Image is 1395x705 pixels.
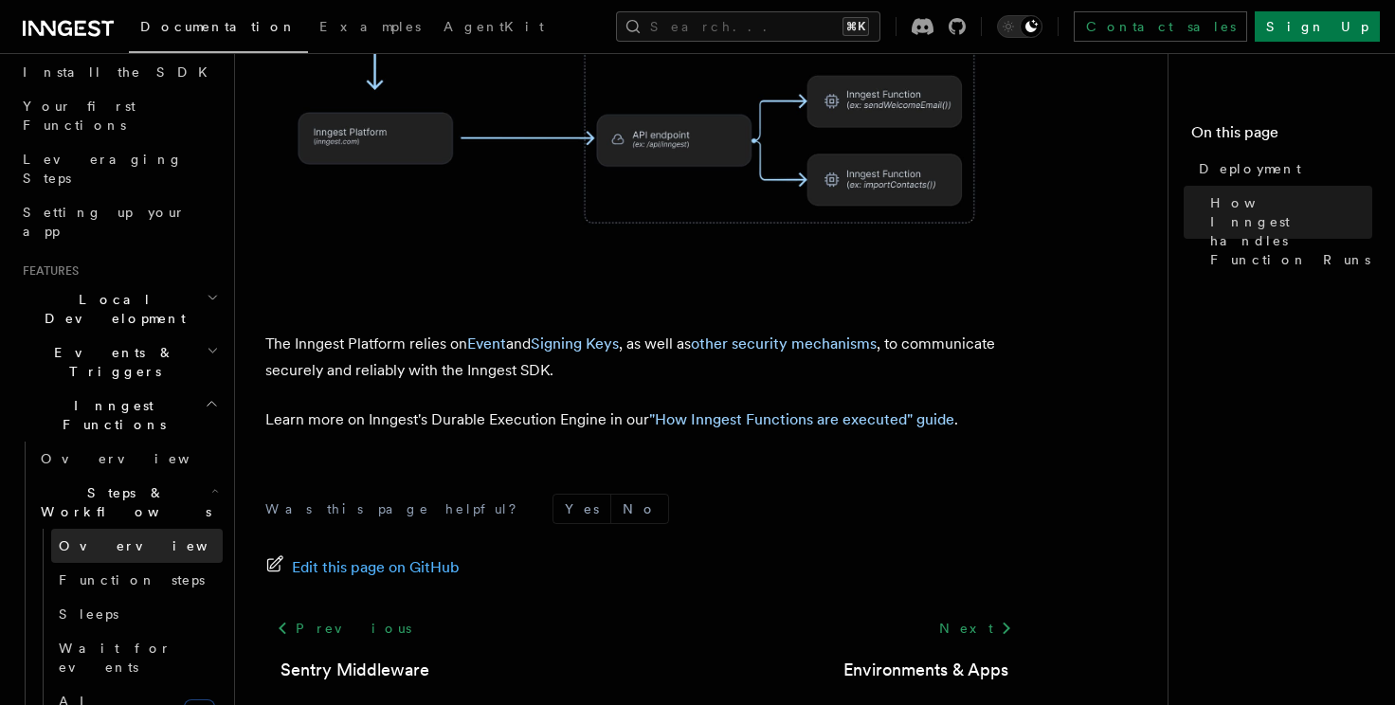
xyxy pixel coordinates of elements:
[1199,159,1301,178] span: Deployment
[51,631,223,684] a: Wait for events
[129,6,308,53] a: Documentation
[15,282,223,335] button: Local Development
[140,19,297,34] span: Documentation
[1074,11,1247,42] a: Contact sales
[23,99,136,133] span: Your first Functions
[1255,11,1380,42] a: Sign Up
[23,152,183,186] span: Leveraging Steps
[616,11,880,42] button: Search...⌘K
[432,6,555,51] a: AgentKit
[59,606,118,622] span: Sleeps
[15,142,223,195] a: Leveraging Steps
[531,334,619,352] a: Signing Keys
[59,641,172,675] span: Wait for events
[15,55,223,89] a: Install the SDK
[15,89,223,142] a: Your first Functions
[51,597,223,631] a: Sleeps
[265,331,1024,384] p: The Inngest Platform relies on and , as well as , to communicate securely and reliably with the I...
[15,290,207,328] span: Local Development
[649,410,954,428] a: "How Inngest Functions are executed" guide
[444,19,544,34] span: AgentKit
[15,263,79,279] span: Features
[15,343,207,381] span: Events & Triggers
[1203,186,1372,277] a: How Inngest handles Function Runs
[319,19,421,34] span: Examples
[51,529,223,563] a: Overview
[553,495,610,523] button: Yes
[467,334,506,352] a: Event
[265,499,530,518] p: Was this page helpful?
[265,554,460,581] a: Edit this page on GitHub
[281,657,429,683] a: Sentry Middleware
[41,451,236,466] span: Overview
[265,407,1024,433] p: Learn more on Inngest's Durable Execution Engine in our .
[59,538,254,553] span: Overview
[842,17,869,36] kbd: ⌘K
[1191,152,1372,186] a: Deployment
[15,389,223,442] button: Inngest Functions
[23,205,186,239] span: Setting up your app
[997,15,1042,38] button: Toggle dark mode
[691,334,877,352] a: other security mechanisms
[23,64,219,80] span: Install the SDK
[33,483,211,521] span: Steps & Workflows
[15,195,223,248] a: Setting up your app
[928,611,1024,645] a: Next
[308,6,432,51] a: Examples
[292,554,460,581] span: Edit this page on GitHub
[15,335,223,389] button: Events & Triggers
[611,495,668,523] button: No
[265,611,422,645] a: Previous
[59,572,205,587] span: Function steps
[843,657,1008,683] a: Environments & Apps
[15,396,205,434] span: Inngest Functions
[1191,121,1372,152] h4: On this page
[1210,193,1372,269] span: How Inngest handles Function Runs
[51,563,223,597] a: Function steps
[33,476,223,529] button: Steps & Workflows
[33,442,223,476] a: Overview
